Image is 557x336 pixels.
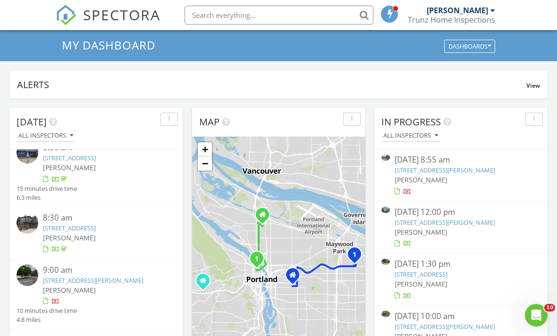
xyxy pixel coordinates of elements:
div: Trunz Home Inspections [408,15,495,25]
span: [PERSON_NAME] [43,163,96,172]
div: 9:00 am [43,264,162,276]
img: image_processing2025082782kmaa5.jpeg [17,142,38,164]
a: [STREET_ADDRESS] [395,270,447,279]
a: Zoom in [198,142,212,156]
div: 4.8 miles [17,315,77,324]
div: 12026 NE Broadway, Portland, OR 97220 [354,254,360,260]
a: [DATE] 12:00 pm [STREET_ADDRESS][PERSON_NAME] [PERSON_NAME] [381,206,540,248]
img: 9285020%2Fcover_photos%2F7BzQWxq86Wka3vsk9eGN%2Fsmall.jpg [381,206,390,213]
div: 10 minutes drive time [17,306,77,315]
div: All Inspectors [383,132,438,139]
a: 8:30 am [STREET_ADDRESS] [PERSON_NAME] 15 minutes drive time 6.3 miles [17,142,176,202]
img: 9305530%2Fcover_photos%2FgN6Hcew1CPaNU6CkVHF5%2Fsmall.jpg [381,311,390,317]
img: image_processing2025082885jitip4.jpeg [17,212,38,234]
a: [STREET_ADDRESS][PERSON_NAME] [395,322,495,331]
a: [DATE] 8:55 am [STREET_ADDRESS][PERSON_NAME] [PERSON_NAME] [381,154,540,196]
div: 15 minutes drive time [17,184,77,193]
div: [DATE] 12:00 pm [395,206,527,218]
div: Alerts [17,78,526,91]
a: [STREET_ADDRESS] [43,224,96,232]
div: [DATE] 10:00 am [395,311,527,322]
div: All Inspectors [18,132,73,139]
button: Dashboards [444,40,495,53]
span: Map [199,115,219,128]
span: 10 [544,304,555,311]
img: streetview [17,264,38,286]
div: 8:30 am [43,212,162,224]
a: [STREET_ADDRESS][PERSON_NAME] [395,166,495,174]
i: 1 [353,252,356,258]
span: [PERSON_NAME] [395,175,447,184]
span: [DATE] [17,115,47,128]
div: 6.3 miles [17,193,77,202]
span: [PERSON_NAME] [395,279,447,288]
div: [PERSON_NAME] [427,6,488,15]
span: In Progress [381,115,441,128]
span: [PERSON_NAME] [43,286,96,295]
a: [STREET_ADDRESS][PERSON_NAME] [395,218,495,227]
div: [DATE] 1:30 pm [395,258,527,270]
img: 9297028%2Fcover_photos%2FDVOpTcPDuPr7IREdGMTX%2Fsmall.jpg [381,259,390,265]
span: [PERSON_NAME] [43,233,96,242]
a: [DATE] 1:30 pm [STREET_ADDRESS] [PERSON_NAME] [381,258,540,300]
a: 8:30 am [STREET_ADDRESS] [PERSON_NAME] [17,212,176,254]
div: [DATE] 8:55 am [395,154,527,166]
a: [STREET_ADDRESS] [43,154,96,162]
a: Zoom out [198,156,212,171]
span: SPECTORA [83,5,160,25]
span: My Dashboard [62,37,155,53]
i: 1 [255,256,259,262]
div: 1236 S.E. 34th Ave., Portland OR 97214 [293,275,298,280]
button: All Inspectors [17,130,75,142]
span: [PERSON_NAME] [395,228,447,237]
div: 8030 SW Brookridge St. Apt A, Portland OR 97225 [203,280,209,286]
img: 9278583%2Fcover_photos%2FZMoIHqthfZf042VpKoRq%2Fsmall.jpg [381,155,390,161]
img: The Best Home Inspection Software - Spectora [56,5,76,25]
div: 1001 NW Lovejoy St 911, Portland, OR 97209 [257,258,262,264]
span: View [526,82,540,90]
a: 9:00 am [STREET_ADDRESS][PERSON_NAME] [PERSON_NAME] 10 minutes drive time 4.8 miles [17,264,176,325]
div: 602 N Buffalo St, Portland OR 97217 [262,214,268,220]
a: [STREET_ADDRESS][PERSON_NAME] [43,276,143,285]
iframe: Intercom live chat [525,304,548,327]
div: Dashboards [448,43,491,50]
input: Search everything... [185,6,373,25]
button: All Inspectors [381,130,440,142]
a: SPECTORA [56,13,160,33]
